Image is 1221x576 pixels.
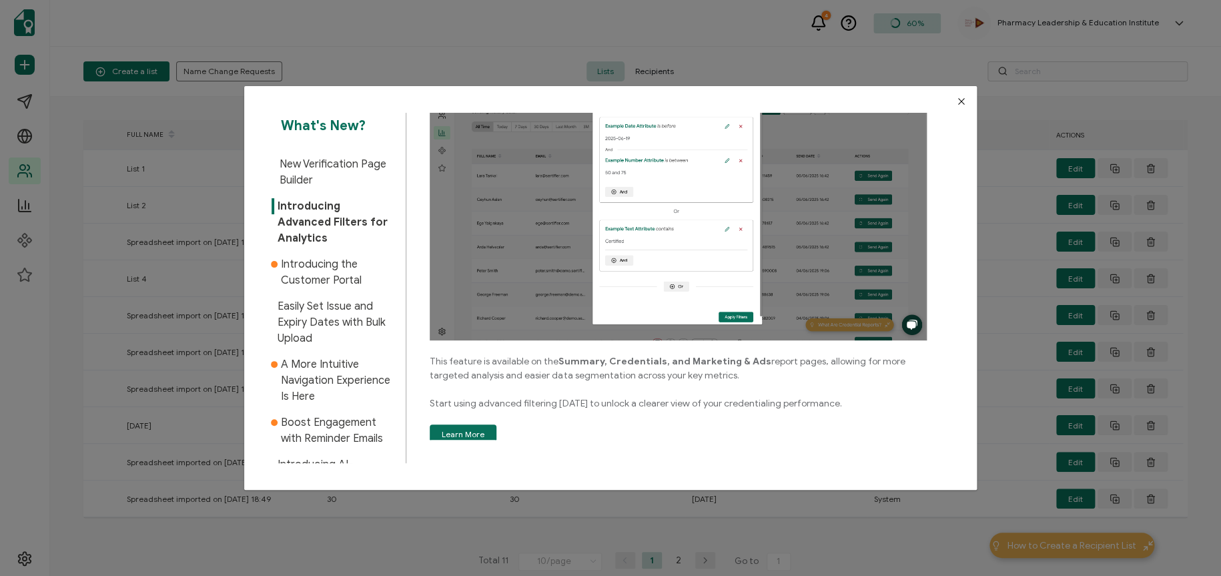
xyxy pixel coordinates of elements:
[281,356,396,404] span: A More Intuitive Navigation Experience Is Here
[558,356,771,367] strong: Summary, Credentials, and Marketing & Ads
[1154,512,1221,576] iframe: Chat Widget
[278,198,396,246] span: Introducing Advanced Filters for Analytics
[271,116,396,136] span: What's New?
[281,414,396,447] span: Boost Engagement with Reminder Emails
[280,156,396,188] span: New Verification Page Builder
[430,396,927,410] p: Start using advanced filtering [DATE] to unlock a clearer view of your credentialing performance.
[278,457,396,505] span: Introducing AI-Generated Credential Details
[430,424,496,445] a: Learn More
[430,354,927,382] p: This feature is available on the report pages, allowing for more targeted analysis and easier dat...
[946,86,977,117] button: Close
[281,256,396,288] span: Introducing the Customer Portal
[278,298,396,346] span: Easily Set Issue and Expiry Dates with Bulk Upload
[244,86,977,489] div: dialog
